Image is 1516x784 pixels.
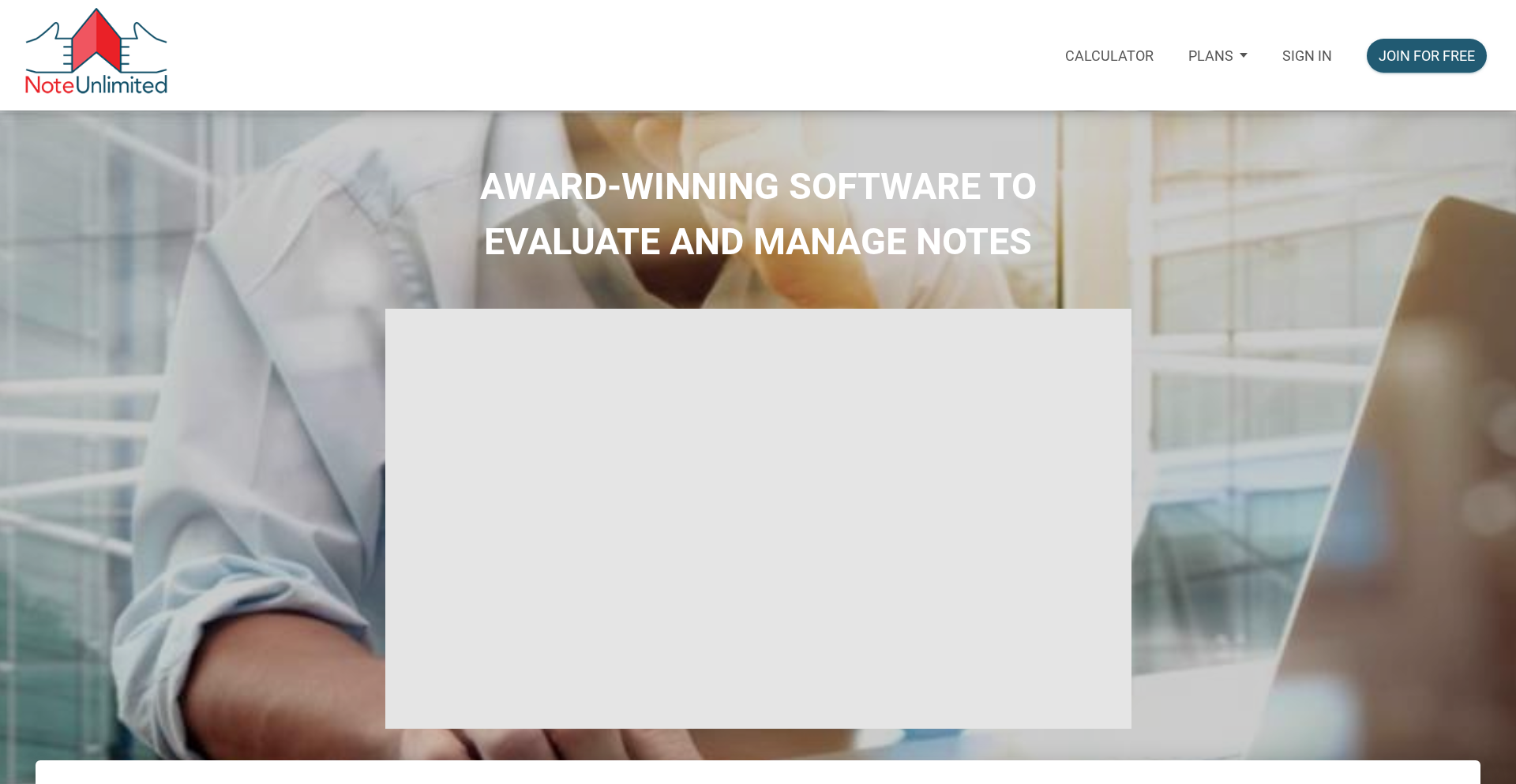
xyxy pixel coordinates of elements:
p: Plans [1188,47,1233,64]
a: Sign in [1265,27,1349,84]
button: Join for free [1367,39,1487,73]
a: Calculator [1048,27,1171,84]
h2: AWARD-WINNING SOFTWARE TO EVALUATE AND MANAGE NOTES [12,159,1504,269]
a: Join for free [1349,27,1504,84]
div: Join for free [1379,45,1475,66]
p: Sign in [1282,47,1332,64]
iframe: NoteUnlimited [385,309,1131,729]
p: Calculator [1065,47,1154,64]
button: Plans [1171,27,1265,84]
a: Plans [1171,27,1265,84]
